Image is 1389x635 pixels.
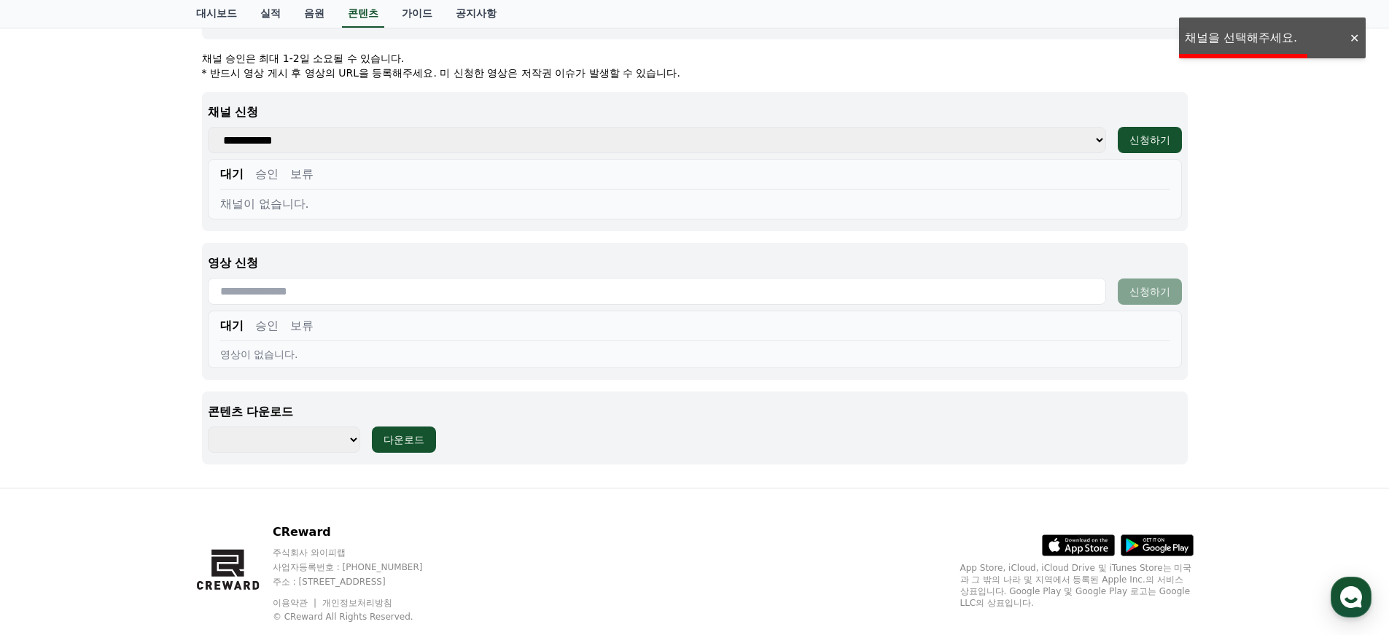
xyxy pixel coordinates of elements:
span: 대화 [133,485,151,496]
p: 주식회사 와이피랩 [273,547,451,558]
p: 영상 신청 [208,254,1182,272]
a: 개인정보처리방침 [322,598,392,608]
div: 다운로드 [384,432,424,447]
button: 대기 [220,317,244,335]
p: 사업자등록번호 : [PHONE_NUMBER] [273,561,451,573]
div: 신청하기 [1129,284,1170,299]
p: 콘텐츠 다운로드 [208,403,1182,421]
button: 보류 [290,165,314,183]
p: © CReward All Rights Reserved. [273,611,451,623]
button: 대기 [220,165,244,183]
span: 홈 [46,484,55,496]
p: 채널 신청 [208,104,1182,121]
p: 주소 : [STREET_ADDRESS] [273,576,451,588]
p: * 반드시 영상 게시 후 영상의 URL을 등록해주세요. 미 신청한 영상은 저작권 이슈가 발생할 수 있습니다. [202,66,1188,80]
a: 대화 [96,462,188,499]
a: 이용약관 [273,598,319,608]
div: 신청하기 [1129,133,1170,147]
button: 신청하기 [1118,127,1182,153]
button: 신청하기 [1118,278,1182,305]
div: 채널이 없습니다. [220,195,1170,213]
button: 승인 [255,165,279,183]
span: 설정 [225,484,243,496]
p: 채널 승인은 최대 1-2일 소요될 수 있습니다. [202,51,1188,66]
div: 영상이 없습니다. [220,347,1170,362]
button: 다운로드 [372,426,436,453]
a: 설정 [188,462,280,499]
p: CReward [273,523,451,541]
p: App Store, iCloud, iCloud Drive 및 iTunes Store는 미국과 그 밖의 나라 및 지역에서 등록된 Apple Inc.의 서비스 상표입니다. Goo... [960,562,1194,609]
button: 승인 [255,317,279,335]
button: 보류 [290,317,314,335]
a: 홈 [4,462,96,499]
